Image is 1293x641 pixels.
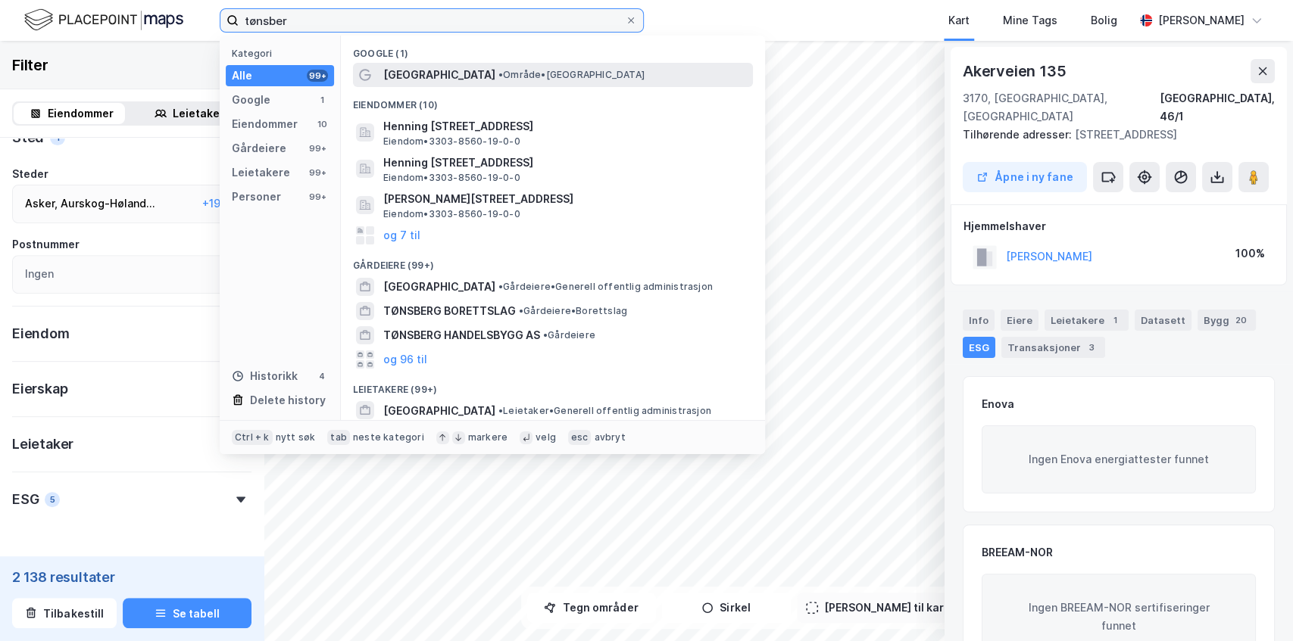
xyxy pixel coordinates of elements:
[963,126,1263,144] div: [STREET_ADDRESS]
[123,599,251,629] button: Se tabell
[61,194,155,213] div: Aurskog-Høland ...
[963,128,1075,141] span: Tilhørende adresser:
[232,48,334,59] div: Kategori
[543,329,548,341] span: •
[173,104,231,123] div: Leietakere
[1001,337,1105,358] div: Transaksjoner
[12,380,67,398] div: Eierskap
[963,59,1069,83] div: Akerveien 135
[232,115,298,133] div: Eiendommer
[25,265,54,283] div: Ingen
[543,329,595,341] span: Gårdeiere
[12,435,73,453] div: Leietaker
[12,599,117,629] button: Tilbakestill
[964,217,1274,235] div: Hjemmelshaver
[12,165,48,183] div: Steder
[1001,310,1038,331] div: Eiere
[948,11,970,30] div: Kart
[341,87,765,114] div: Eiendommer (10)
[383,278,495,296] span: [GEOGRAPHIC_DATA]
[963,310,995,331] div: Info
[45,492,60,507] div: 5
[963,337,995,358] div: ESG
[383,402,495,420] span: [GEOGRAPHIC_DATA]
[250,391,326,409] div: Delete history
[383,172,520,184] span: Eiendom • 3303-8560-19-0-0
[1217,568,1293,641] div: Kontrollprogram for chat
[316,118,328,130] div: 10
[232,430,273,445] div: Ctrl + k
[1003,11,1057,30] div: Mine Tags
[824,599,985,617] div: [PERSON_NAME] til kartutsnitt
[498,405,711,417] span: Leietaker • Generell offentlig administrasjon
[383,154,747,172] span: Henning [STREET_ADDRESS]
[1045,310,1129,331] div: Leietakere
[1084,340,1099,355] div: 3
[498,281,713,293] span: Gårdeiere • Generell offentlig administrasjon
[383,135,520,148] span: Eiendom • 3303-8560-19-0-0
[498,405,503,416] span: •
[982,395,1014,413] div: Enova
[1158,11,1245,30] div: [PERSON_NAME]
[12,568,251,587] div: 2 138 resultater
[383,190,747,208] span: [PERSON_NAME][STREET_ADDRESS]
[25,194,58,213] div: Asker ,
[48,104,114,123] div: Eiendommer
[239,9,625,32] input: Søk på adresse, matrikkel, gårdeiere, leietakere eller personer
[498,69,503,80] span: •
[536,431,556,443] div: velg
[307,70,328,82] div: 99+
[307,191,328,203] div: 99+
[307,166,328,179] div: 99+
[1091,11,1117,30] div: Bolig
[498,69,645,81] span: Område • [GEOGRAPHIC_DATA]
[341,36,765,63] div: Google (1)
[276,431,316,443] div: nytt søk
[1107,313,1123,328] div: 1
[383,226,420,244] button: og 7 til
[519,305,627,317] span: Gårdeiere • Borettslag
[202,194,220,213] div: + 19
[232,163,290,182] div: Leietakere
[1135,310,1191,331] div: Datasett
[1160,89,1275,126] div: [GEOGRAPHIC_DATA], 46/1
[594,431,625,443] div: avbryt
[527,593,656,623] button: Tegn områder
[24,7,183,33] img: logo.f888ab2527a4732fd821a326f86c7f29.svg
[1235,244,1265,263] div: 100%
[232,139,286,157] div: Gårdeiere
[963,89,1160,126] div: 3170, [GEOGRAPHIC_DATA], [GEOGRAPHIC_DATA]
[383,302,516,320] span: TØNSBERG BORETTSLAG
[568,430,592,445] div: esc
[307,142,328,154] div: 99+
[1198,310,1256,331] div: Bygg
[232,367,298,385] div: Historikk
[383,350,427,369] button: og 96 til
[519,305,523,316] span: •
[341,247,765,275] div: Gårdeiere (99+)
[232,67,252,85] div: Alle
[468,431,508,443] div: markere
[383,326,540,344] span: TØNSBERG HANDELSBYGG AS
[353,431,424,443] div: neste kategori
[963,162,1087,192] button: Åpne i ny fane
[498,281,503,292] span: •
[383,117,747,135] span: Henning [STREET_ADDRESS]
[12,325,70,343] div: Eiendom
[12,235,80,254] div: Postnummer
[316,370,328,382] div: 4
[383,66,495,84] span: [GEOGRAPHIC_DATA]
[383,208,520,220] span: Eiendom • 3303-8560-19-0-0
[316,94,328,106] div: 1
[982,543,1053,562] div: BREEAM-NOR
[982,425,1256,493] div: Ingen Enova energiattester funnet
[232,188,281,206] div: Personer
[232,91,270,109] div: Google
[12,490,39,509] div: ESG
[662,593,791,623] button: Sirkel
[1232,313,1250,328] div: 20
[327,430,350,445] div: tab
[341,372,765,399] div: Leietakere (99+)
[12,53,48,77] div: Filter
[1217,568,1293,641] iframe: Chat Widget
